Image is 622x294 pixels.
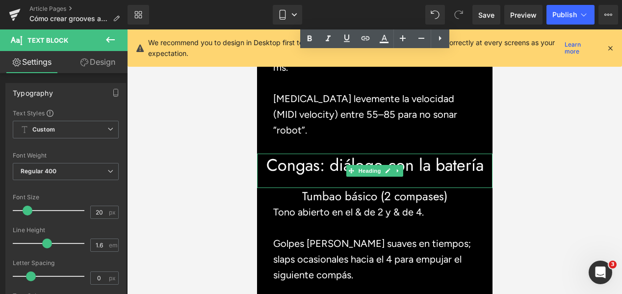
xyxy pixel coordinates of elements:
[13,83,53,97] div: Typography
[13,152,119,159] div: Font Weight
[29,5,128,13] a: Article Pages
[109,242,117,248] span: em
[589,261,612,284] iframe: Intercom live chat
[13,260,119,267] div: Letter Spacing
[546,5,595,25] button: Publish
[16,206,219,253] p: Golpes [PERSON_NAME] suaves en tiempos; slaps ocasionales hacia el 4 para empujar el siguiente co...
[32,126,55,134] b: Custom
[27,36,68,44] span: Text Block
[16,14,219,46] p: Desvía la posición de algunos golpes ±5–12 ms.
[504,5,543,25] a: Preview
[29,15,109,23] span: Cómo crear grooves auténticos de cumbia en tu DAW (guía paso a paso)
[552,11,577,19] span: Publish
[13,227,119,234] div: Line Height
[128,5,149,25] a: New Library
[425,5,445,25] button: Undo
[100,135,126,147] span: Heading
[598,5,618,25] button: More
[449,5,468,25] button: Redo
[510,10,537,20] span: Preview
[21,167,57,175] b: Regular 400
[16,61,219,108] p: [MEDICAL_DATA] levemente la velocidad (MIDI velocity) entre 55–85 para no sonar “robot”.
[13,109,119,117] div: Text Styles
[109,275,117,281] span: px
[66,51,130,73] a: Design
[609,261,617,268] span: 3
[478,10,494,20] span: Save
[16,175,219,190] p: Tono abierto en el & de 2 y & de 4.
[561,42,598,54] a: Learn more
[13,194,119,201] div: Font Size
[148,37,561,59] p: We recommend you to design in Desktop first to ensure the responsive layout would display correct...
[109,209,117,215] span: px
[136,135,146,147] a: Expand / Collapse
